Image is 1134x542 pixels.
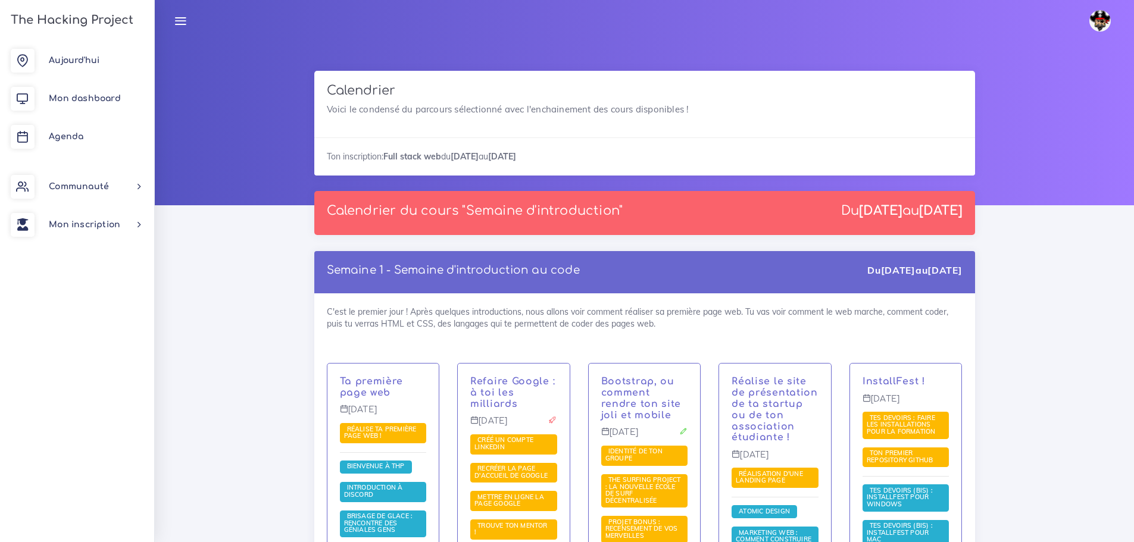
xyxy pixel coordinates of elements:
span: Recréer la page d'accueil de Google [474,464,551,480]
p: Calendrier du cours "Semaine d'introduction" [327,203,623,218]
a: The Surfing Project : la nouvelle école de surf décentralisée [605,476,681,505]
a: Bienvenue à THP [344,462,408,471]
span: THP est avant tout un aventure humaine avec des rencontres. Avant de commencer nous allons te dem... [340,510,427,537]
a: Trouve ton mentor ! [474,521,548,537]
a: InstallFest ! [863,376,926,387]
span: Tes devoirs (bis) : Installfest pour Windows [867,486,933,508]
a: Introduction à Discord [344,484,403,499]
a: Réalise ta première page web ! [344,425,417,440]
span: PROJET BONUS : recensement de vos merveilles [605,518,678,540]
span: Pour cette session, nous allons utiliser Discord, un puissant outil de gestion de communauté. Nou... [340,482,427,502]
span: Brisage de glace : rencontre des géniales gens [344,512,413,534]
img: avatar [1089,10,1111,32]
p: C'est l'heure de ton premier véritable projet ! Tu vas recréer la très célèbre page d'accueil de ... [470,376,557,409]
div: Du au [841,203,963,218]
span: Réalisation d'une landing page [736,469,803,485]
span: Tu vas voir comment penser composants quand tu fais des pages web. [732,505,797,518]
span: Ton premier repository GitHub [867,449,936,464]
strong: [DATE] [881,264,916,276]
strong: [DATE] [927,264,962,276]
span: Pour ce projet, nous allons te proposer d'utiliser ton nouveau terminal afin de faire marcher Git... [863,447,949,468]
span: L'intitulé du projet est simple, mais le projet sera plus dur qu'il n'y parait. [470,463,557,483]
strong: [DATE] [451,151,479,162]
span: Nous allons te demander d'imaginer l'univers autour de ton groupe de travail. [601,446,688,466]
i: Projet à rendre ce jour-là [548,416,557,424]
h3: The Hacking Project [7,14,133,27]
i: Corrections cette journée là [679,427,688,436]
p: [DATE] [863,394,949,413]
span: Nous allons te donner des devoirs pour le weekend : faire en sorte que ton ordinateur soit prêt p... [863,412,949,438]
strong: [DATE] [919,203,963,218]
span: Aujourd'hui [49,56,99,65]
a: Identité de ton groupe [605,447,663,463]
span: Nous allons te montrer comment mettre en place WSL 2 sur ton ordinateur Windows 10. Ne le fait pa... [863,484,949,511]
span: Mettre en ligne la page Google [474,493,544,508]
a: Atomic Design [736,507,793,515]
p: [DATE] [732,450,819,469]
a: Tes devoirs : faire les installations pour la formation [867,414,939,436]
a: Tes devoirs (bis) : Installfest pour Windows [867,487,933,509]
p: [DATE] [601,427,688,446]
a: Créé un compte LinkedIn [474,436,533,452]
span: Salut à toi et bienvenue à The Hacking Project. Que tu sois avec nous pour 3 semaines, 12 semaine... [340,460,412,474]
span: Communauté [49,182,109,191]
span: Créé un compte LinkedIn [474,436,533,451]
span: Identité de ton groupe [605,447,663,462]
span: Nous allons te demander de trouver la personne qui va t'aider à faire la formation dans les meill... [470,519,557,540]
strong: Full stack web [383,151,441,162]
a: Mettre en ligne la page Google [474,493,544,509]
span: Le projet de toute une semaine ! Tu vas réaliser la page de présentation d'une organisation de to... [732,468,819,488]
a: Semaine 1 - Semaine d'introduction au code [327,264,580,276]
span: Introduction à Discord [344,483,403,499]
span: Bienvenue à THP [344,462,408,470]
div: Du au [867,264,962,277]
h3: Calendrier [327,83,963,98]
a: Refaire Google : à toi les milliards [470,376,555,409]
span: Agenda [49,132,83,141]
span: Tu vas devoir refaire la page d'accueil de The Surfing Project, une école de code décentralisée. ... [601,474,688,508]
p: [DATE] [470,416,557,435]
span: Utilise tout ce que tu as vu jusqu'à présent pour faire profiter à la terre entière de ton super ... [470,491,557,511]
p: Journée InstallFest - Git & Github [863,376,949,387]
a: Ta première page web [340,376,404,398]
p: [DATE] [340,405,427,424]
span: Mon dashboard [49,94,121,103]
a: Bootstrap, ou comment rendre ton site joli et mobile [601,376,682,420]
span: Mon inscription [49,220,120,229]
span: Dans ce projet, tu vas mettre en place un compte LinkedIn et le préparer pour ta future vie. [470,434,557,455]
span: Dans ce projet, nous te demanderons de coder ta première page web. Ce sera l'occasion d'appliquer... [340,423,427,443]
a: Ton premier repository GitHub [867,449,936,465]
p: Voici le condensé du parcours sélectionné avec l'enchainement des cours disponibles ! [327,102,963,117]
p: Après avoir vu comment faire ses première pages, nous allons te montrer Bootstrap, un puissant fr... [601,376,688,421]
a: Recréer la page d'accueil de Google [474,465,551,480]
p: Et voilà ! Nous te donnerons les astuces marketing pour bien savoir vendre un concept ou une idée... [732,376,819,443]
a: Réalisation d'une landing page [736,470,803,485]
a: Brisage de glace : rencontre des géniales gens [344,512,413,534]
a: PROJET BONUS : recensement de vos merveilles [605,518,678,540]
strong: [DATE] [488,151,516,162]
div: Ton inscription: du au [314,137,975,175]
strong: [DATE] [859,203,902,218]
a: Réalise le site de présentation de ta startup ou de ton association étudiante ! [732,376,818,443]
p: C'est le premier jour ! Après quelques introductions, nous allons voir comment réaliser sa premiè... [340,376,427,399]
